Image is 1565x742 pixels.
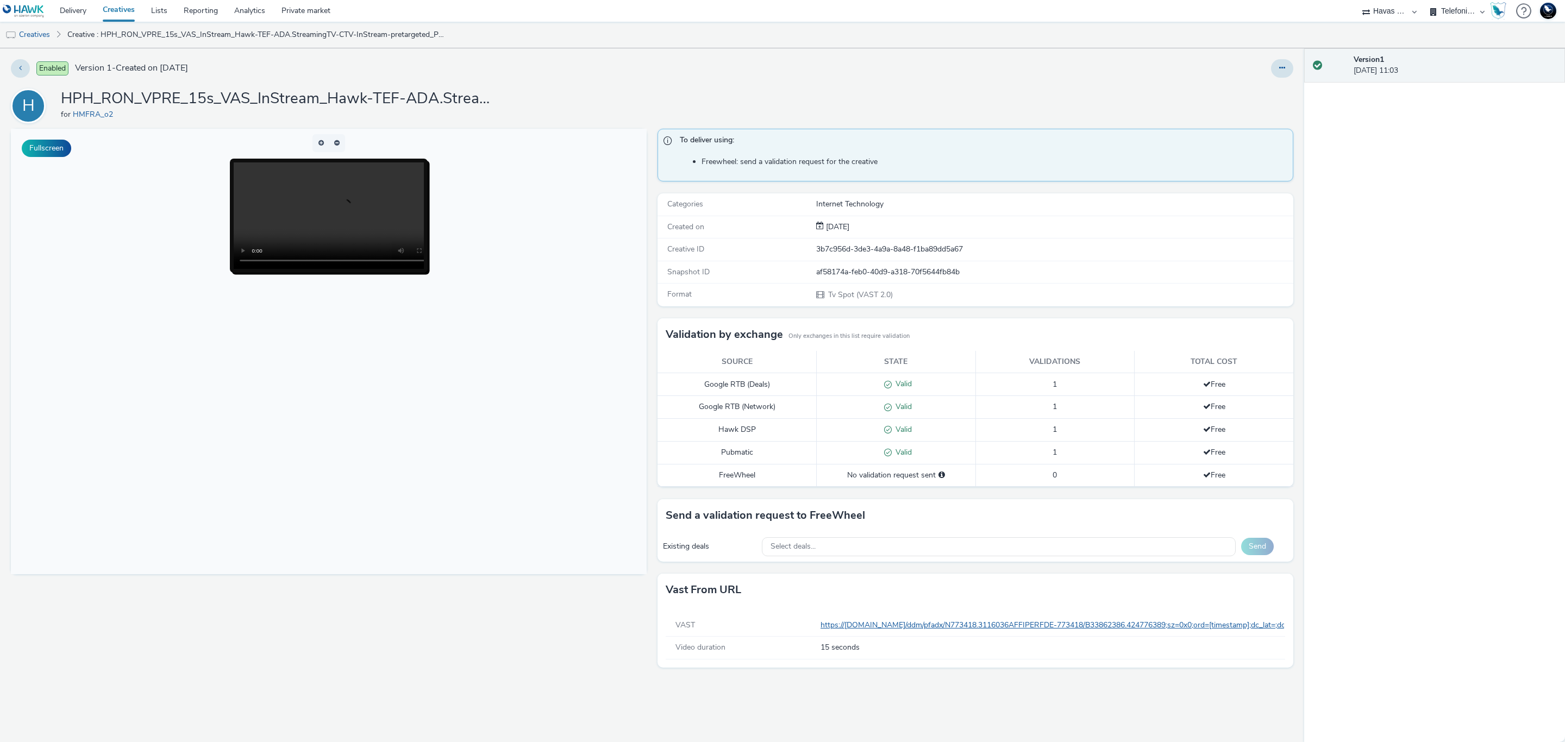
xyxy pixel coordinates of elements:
[1540,3,1556,19] img: Support Hawk
[1053,470,1057,480] span: 0
[816,244,1292,255] div: 3b7c956d-3de3-4a9a-8a48-f1ba89dd5a67
[817,351,976,373] th: State
[61,109,73,120] span: for
[22,91,35,121] div: H
[892,447,912,457] span: Valid
[73,109,117,120] a: HMFRA_o2
[666,507,865,524] h3: Send a validation request to FreeWheel
[1053,379,1057,389] span: 1
[667,244,704,254] span: Creative ID
[667,222,704,232] span: Created on
[1135,351,1294,373] th: Total cost
[821,642,1281,653] span: 15 seconds
[36,61,68,76] span: Enabled
[658,351,817,373] th: Source
[1354,54,1384,65] strong: Version 1
[62,22,453,48] a: Creative : HPH_RON_VPRE_15s_VAS_InStream_Hawk-TEF-ADA.StreamingTV-CTV-InStream-pretargeted_PO_O2-...
[824,222,849,232] span: [DATE]
[667,289,692,299] span: Format
[824,222,849,232] div: Creation 25 July 2025, 11:03
[771,542,816,551] span: Select deals...
[658,441,817,464] td: Pubmatic
[1354,54,1556,77] div: [DATE] 11:03
[788,332,910,341] small: Only exchanges in this list require validation
[5,30,16,41] img: tv
[938,470,945,481] div: Please select a deal below and click on Send to send a validation request to FreeWheel.
[1490,2,1511,20] a: Hawk Academy
[892,401,912,412] span: Valid
[1053,447,1057,457] span: 1
[667,267,710,277] span: Snapshot ID
[1203,401,1225,412] span: Free
[1053,424,1057,435] span: 1
[658,396,817,419] td: Google RTB (Network)
[675,620,695,630] span: VAST
[680,135,1282,149] span: To deliver using:
[1203,424,1225,435] span: Free
[1241,538,1274,555] button: Send
[822,470,970,481] div: No validation request sent
[816,199,1292,210] div: Internet Technology
[22,140,71,157] button: Fullscreen
[702,156,1287,167] li: Freewheel: send a validation request for the creative
[666,326,783,343] h3: Validation by exchange
[1203,447,1225,457] span: Free
[11,100,50,111] a: H
[667,199,703,209] span: Categories
[658,373,817,396] td: Google RTB (Deals)
[1203,379,1225,389] span: Free
[658,464,817,486] td: FreeWheel
[827,290,893,300] span: Tv Spot (VAST 2.0)
[816,267,1292,278] div: af58174a-feb0-40d9-a318-70f5644fb84b
[666,582,741,598] h3: Vast from URL
[892,424,912,435] span: Valid
[663,541,756,552] div: Existing deals
[975,351,1135,373] th: Validations
[3,4,45,18] img: undefined Logo
[675,642,725,652] span: Video duration
[75,62,188,74] span: Version 1 - Created on [DATE]
[1053,401,1057,412] span: 1
[1490,2,1506,20] img: Hawk Academy
[658,419,817,442] td: Hawk DSP
[892,379,912,389] span: Valid
[61,89,496,109] h1: HPH_RON_VPRE_15s_VAS_InStream_Hawk-TEF-ADA.StreamingTV-CTV-InStream-pretargeted_PO_O2-AWA-TRADEWE...
[1203,470,1225,480] span: Free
